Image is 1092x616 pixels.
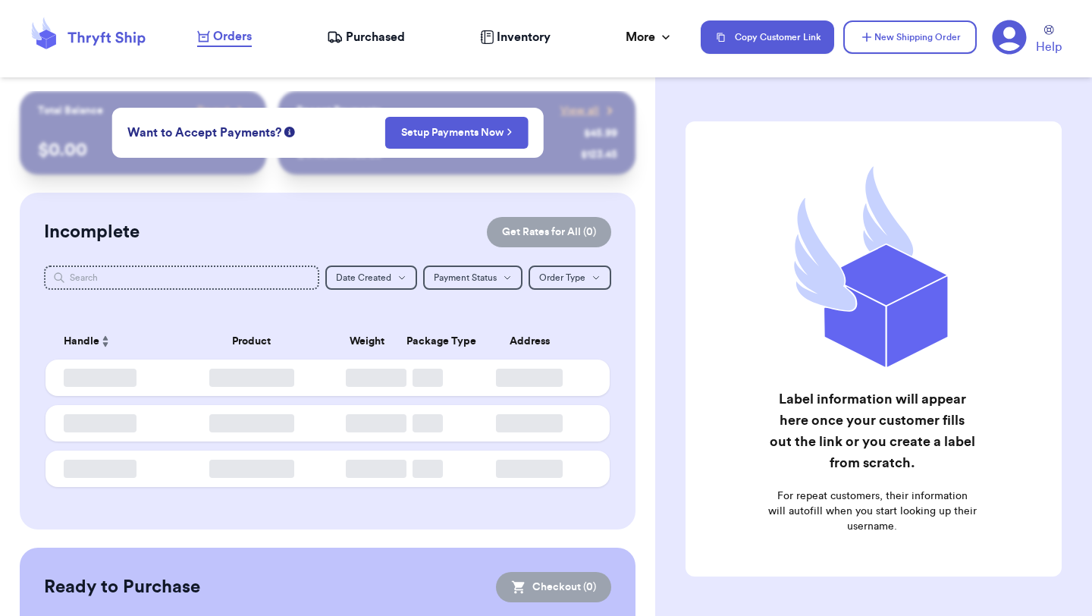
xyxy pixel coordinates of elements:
[496,572,611,602] button: Checkout (0)
[626,28,673,46] div: More
[325,266,417,290] button: Date Created
[213,27,252,46] span: Orders
[423,266,522,290] button: Payment Status
[397,323,458,360] th: Package Type
[767,489,977,534] p: For repeat customers, their information will autofill when you start looking up their username.
[297,103,381,118] p: Recent Payments
[497,28,551,46] span: Inventory
[584,126,617,141] div: $ 45.99
[44,266,319,290] input: Search
[480,28,551,46] a: Inventory
[434,273,497,282] span: Payment Status
[99,332,111,350] button: Sort ascending
[337,323,397,360] th: Weight
[767,388,977,473] h2: Label information will appear here once your customer fills out the link or you create a label fr...
[701,20,834,54] button: Copy Customer Link
[197,103,248,118] a: Payout
[487,217,611,247] button: Get Rates for All (0)
[127,124,281,142] span: Want to Accept Payments?
[560,103,599,118] span: View all
[197,27,252,47] a: Orders
[458,323,610,360] th: Address
[38,138,248,162] p: $ 0.00
[385,117,529,149] button: Setup Payments Now
[167,323,337,360] th: Product
[401,125,513,140] a: Setup Payments Now
[529,266,611,290] button: Order Type
[197,103,230,118] span: Payout
[581,147,617,162] div: $ 123.45
[336,273,391,282] span: Date Created
[38,103,103,118] p: Total Balance
[346,28,405,46] span: Purchased
[44,575,200,599] h2: Ready to Purchase
[44,220,140,244] h2: Incomplete
[64,334,99,350] span: Handle
[1036,38,1062,56] span: Help
[327,28,405,46] a: Purchased
[560,103,617,118] a: View all
[539,273,585,282] span: Order Type
[843,20,977,54] button: New Shipping Order
[1036,25,1062,56] a: Help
